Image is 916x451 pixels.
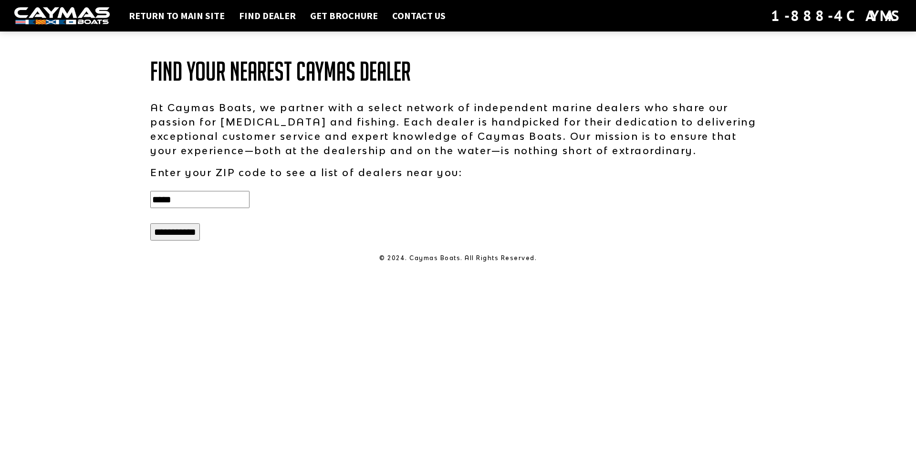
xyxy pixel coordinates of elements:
[150,254,766,262] p: © 2024. Caymas Boats. All Rights Reserved.
[14,7,110,25] img: white-logo-c9c8dbefe5ff5ceceb0f0178aa75bf4bb51f6bca0971e226c86eb53dfe498488.png
[234,10,301,22] a: Find Dealer
[150,100,766,157] p: At Caymas Boats, we partner with a select network of independent marine dealers who share our pas...
[124,10,229,22] a: Return to main site
[771,5,902,26] div: 1-888-4CAYMAS
[305,10,383,22] a: Get Brochure
[387,10,450,22] a: Contact Us
[150,57,766,86] h1: Find Your Nearest Caymas Dealer
[150,165,766,179] p: Enter your ZIP code to see a list of dealers near you:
